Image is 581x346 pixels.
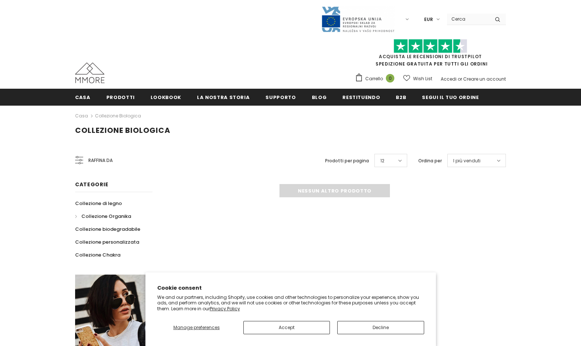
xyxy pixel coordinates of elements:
span: Blog [312,94,327,101]
span: Collezione personalizzata [75,239,139,246]
span: Collezione Chakra [75,251,120,258]
h2: Cookie consent [157,284,424,292]
a: Collezione Chakra [75,248,120,261]
span: SPEDIZIONE GRATUITA PER TUTTI GLI ORDINI [355,42,506,67]
input: Search Site [447,14,489,24]
a: Accedi [441,76,457,82]
span: Prodotti [106,94,135,101]
a: Javni Razpis [321,16,395,22]
a: Collezione biodegradabile [75,223,140,236]
img: Casi MMORE [75,63,105,83]
span: EUR [424,16,433,23]
span: Raffina da [88,156,113,165]
a: Wish List [403,72,432,85]
a: La nostra storia [197,89,250,105]
a: Blog [312,89,327,105]
a: supporto [265,89,296,105]
span: Wish List [413,75,432,82]
label: Prodotti per pagina [325,157,369,165]
a: Privacy Policy [210,306,240,312]
span: Manage preferences [173,324,220,331]
span: Categorie [75,181,108,188]
a: Collezione personalizzata [75,236,139,248]
a: Collezione di legno [75,197,122,210]
a: Segui il tuo ordine [422,89,479,105]
span: Restituendo [342,94,380,101]
span: 12 [380,157,384,165]
span: Segui il tuo ordine [422,94,479,101]
a: Casa [75,89,91,105]
label: Ordina per [418,157,442,165]
span: Carrello [365,75,383,82]
button: Manage preferences [157,321,236,334]
a: Casa [75,112,88,120]
span: B2B [396,94,406,101]
a: Creare un account [463,76,506,82]
button: Accept [243,321,330,334]
a: B2B [396,89,406,105]
a: Collezione Organika [75,210,131,223]
span: or [458,76,462,82]
a: Restituendo [342,89,380,105]
span: Collezione biologica [75,125,170,135]
span: Lookbook [151,94,181,101]
span: I più venduti [453,157,480,165]
a: Acquista le recensioni di TrustPilot [379,53,482,60]
a: Lookbook [151,89,181,105]
span: Collezione di legno [75,200,122,207]
img: Fidati di Pilot Stars [394,39,467,53]
a: Carrello 0 [355,73,398,84]
span: La nostra storia [197,94,250,101]
span: Casa [75,94,91,101]
a: Collezione biologica [95,113,141,119]
span: 0 [386,74,394,82]
img: Javni Razpis [321,6,395,33]
a: Prodotti [106,89,135,105]
span: supporto [265,94,296,101]
p: We and our partners, including Shopify, use cookies and other technologies to personalize your ex... [157,294,424,312]
span: Collezione Organika [81,213,131,220]
button: Decline [337,321,424,334]
span: Collezione biodegradabile [75,226,140,233]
